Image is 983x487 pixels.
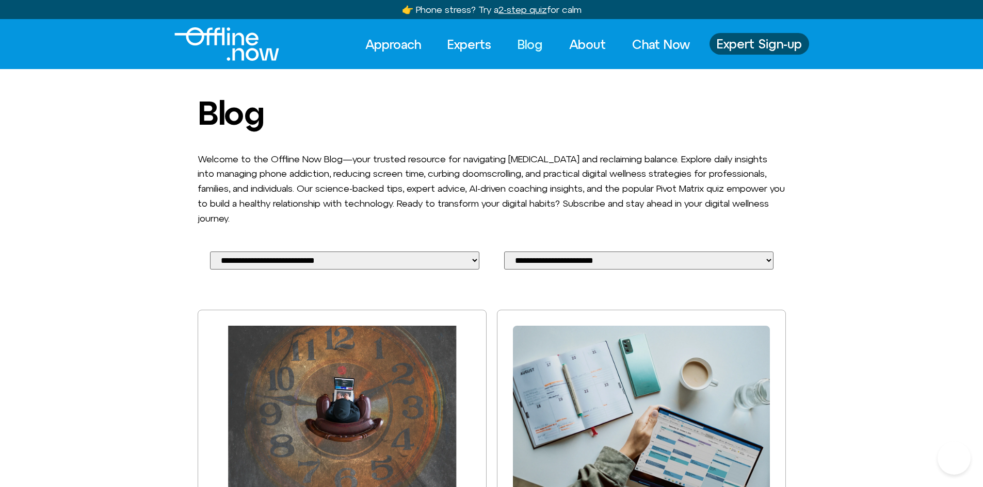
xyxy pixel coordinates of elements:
a: Approach [356,33,430,56]
nav: Menu [356,33,699,56]
a: Blog [508,33,552,56]
span: Welcome to the Offline Now Blog—your trusted resource for navigating [MEDICAL_DATA] and reclaimin... [198,154,785,224]
iframe: Botpress [938,442,971,475]
img: offline.now [174,27,279,61]
div: Logo [174,27,262,61]
h1: Blog [198,95,786,131]
u: 2-step quiz [498,4,547,15]
select: Select Your Blog Post Tag [504,251,773,270]
a: Expert Sign-up [710,33,809,55]
select: Select Your Blog Post Category [210,251,479,270]
a: Chat Now [623,33,699,56]
a: About [560,33,615,56]
a: Experts [438,33,501,56]
span: Expert Sign-up [717,37,802,51]
a: 👉 Phone stress? Try a2-step quizfor calm [402,4,582,15]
